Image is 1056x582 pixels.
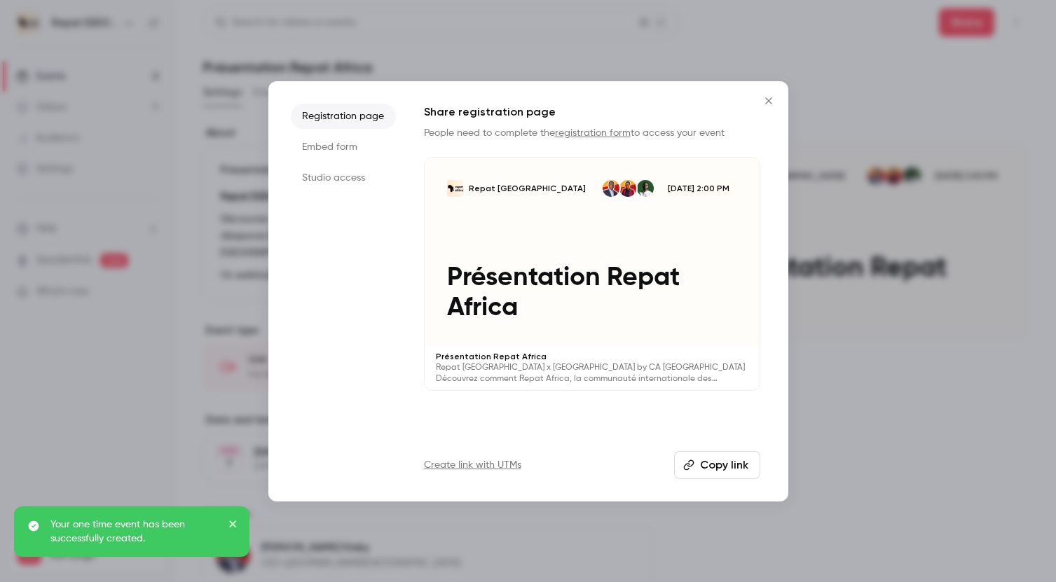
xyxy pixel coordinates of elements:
[424,104,760,120] h1: Share registration page
[291,134,396,160] li: Embed form
[661,180,737,197] span: [DATE] 2:00 PM
[291,165,396,190] li: Studio access
[424,458,521,472] a: Create link with UTMs
[291,104,396,129] li: Registration page
[555,128,631,138] a: registration form
[674,451,760,479] button: Copy link
[424,126,760,140] p: People need to complete the to access your event
[436,351,748,362] p: Présentation Repat Africa
[436,362,748,384] p: Repat [GEOGRAPHIC_DATA] x [GEOGRAPHIC_DATA] by CA [GEOGRAPHIC_DATA] Découvrez comment Repat Afric...
[228,518,238,534] button: close
[637,180,654,197] img: Harold Crico
[447,180,464,197] img: Présentation Repat Africa
[50,518,219,546] p: Your one time event has been successfully created.
[447,263,737,324] p: Présentation Repat Africa
[619,180,636,197] img: Fatoumata Dia
[755,87,783,115] button: Close
[424,157,760,392] a: Présentation Repat AfricaRepat [GEOGRAPHIC_DATA]Harold CricoFatoumata DiaKara Diaby[DATE] 2:00 PM...
[469,183,586,194] p: Repat [GEOGRAPHIC_DATA]
[603,180,619,197] img: Kara Diaby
